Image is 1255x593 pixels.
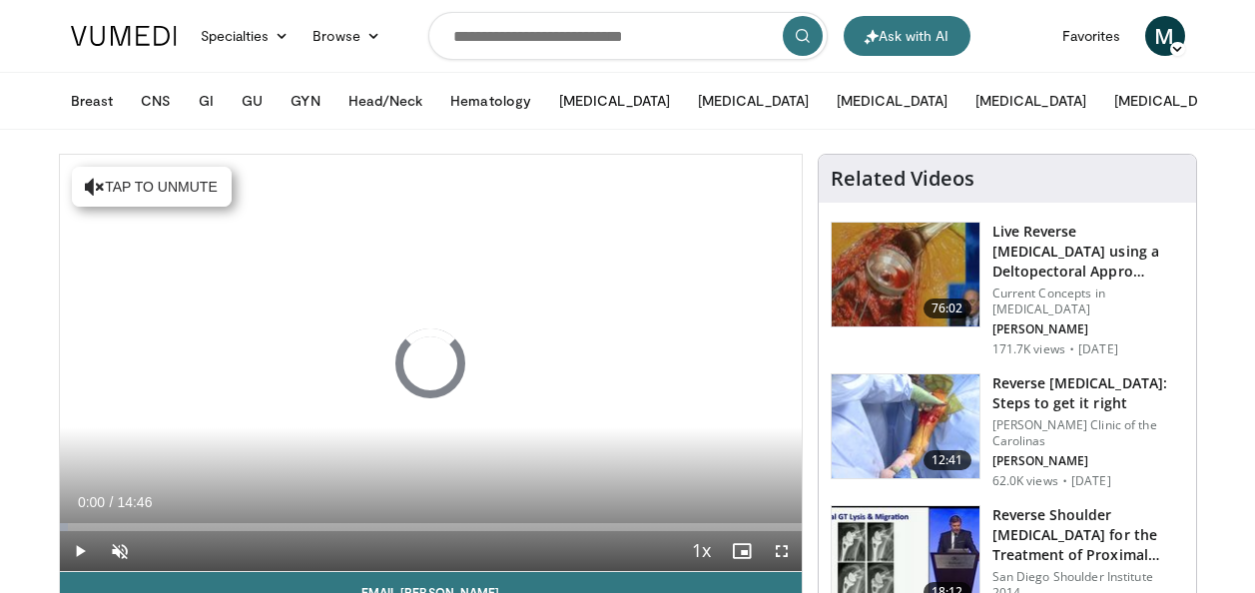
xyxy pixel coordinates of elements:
button: Head/Neck [336,81,435,121]
button: GYN [279,81,331,121]
video-js: Video Player [60,155,802,572]
p: [PERSON_NAME] [992,321,1184,337]
span: 0:00 [78,494,105,510]
a: M [1145,16,1185,56]
div: · [1062,473,1067,489]
button: GU [230,81,275,121]
button: Fullscreen [762,531,802,571]
p: Current Concepts in [MEDICAL_DATA] [992,286,1184,317]
button: Unmute [100,531,140,571]
div: · [1069,341,1074,357]
h4: Related Videos [831,167,974,191]
input: Search topics, interventions [428,12,828,60]
div: Progress Bar [60,523,802,531]
p: 62.0K views [992,473,1058,489]
p: [DATE] [1071,473,1111,489]
button: Enable picture-in-picture mode [722,531,762,571]
button: Breast [59,81,125,121]
button: Ask with AI [844,16,970,56]
a: 12:41 Reverse [MEDICAL_DATA]: Steps to get it right [PERSON_NAME] Clinic of the Carolinas [PERSON... [831,373,1184,489]
a: 76:02 Live Reverse [MEDICAL_DATA] using a Deltopectoral Appro… Current Concepts in [MEDICAL_DATA]... [831,222,1184,357]
h3: Live Reverse [MEDICAL_DATA] using a Deltopectoral Appro… [992,222,1184,282]
a: Browse [301,16,392,56]
span: / [110,494,114,510]
button: [MEDICAL_DATA] [963,81,1098,121]
button: Play [60,531,100,571]
p: [PERSON_NAME] [992,453,1184,469]
img: 684033_3.png.150x105_q85_crop-smart_upscale.jpg [832,223,979,326]
p: [DATE] [1078,341,1118,357]
span: 76:02 [924,298,971,318]
p: [PERSON_NAME] Clinic of the Carolinas [992,417,1184,449]
button: GI [187,81,226,121]
a: Specialties [189,16,302,56]
a: Favorites [1050,16,1133,56]
span: 12:41 [924,450,971,470]
button: [MEDICAL_DATA] [825,81,959,121]
button: Playback Rate [682,531,722,571]
button: [MEDICAL_DATA] [1102,81,1237,121]
button: CNS [129,81,183,121]
img: 326034_0000_1.png.150x105_q85_crop-smart_upscale.jpg [832,374,979,478]
button: Hematology [438,81,543,121]
img: VuMedi Logo [71,26,177,46]
button: [MEDICAL_DATA] [547,81,682,121]
p: 171.7K views [992,341,1065,357]
span: 14:46 [117,494,152,510]
button: Tap to unmute [72,167,232,207]
button: [MEDICAL_DATA] [686,81,821,121]
h3: Reverse Shoulder [MEDICAL_DATA] for the Treatment of Proximal Humeral … [992,505,1184,565]
h3: Reverse [MEDICAL_DATA]: Steps to get it right [992,373,1184,413]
